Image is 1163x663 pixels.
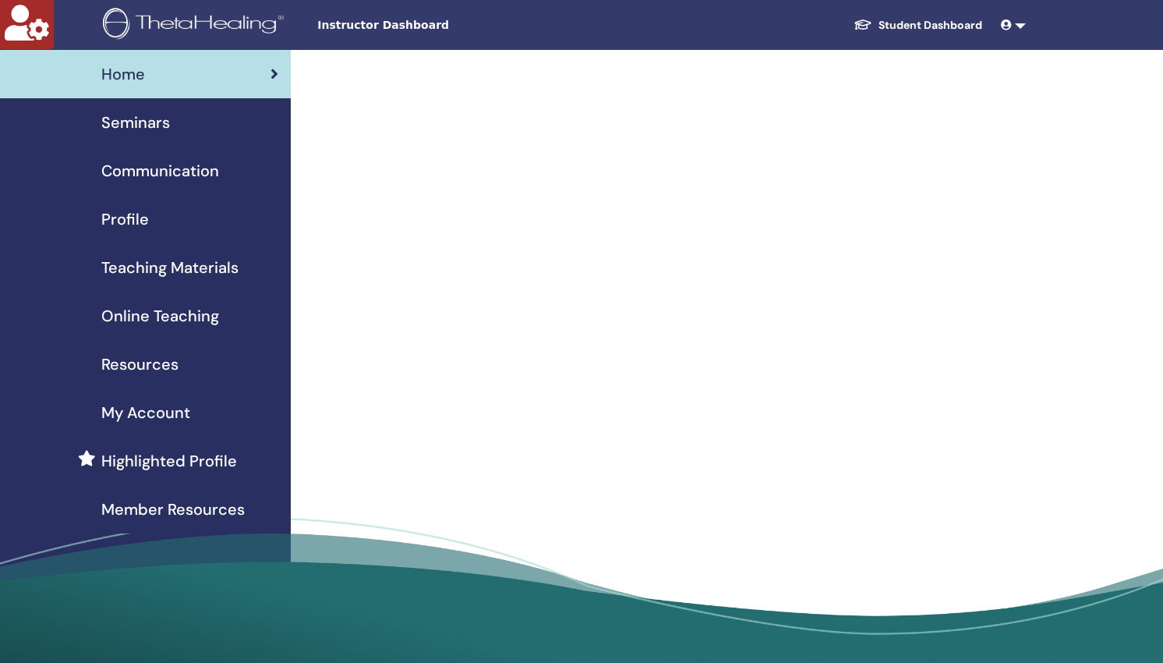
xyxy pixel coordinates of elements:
[101,62,145,86] span: Home
[101,207,149,231] span: Profile
[101,401,190,424] span: My Account
[101,353,179,376] span: Resources
[101,256,239,279] span: Teaching Materials
[103,8,289,43] img: logo.png
[854,18,872,31] img: graduation-cap-white.svg
[101,449,237,473] span: Highlighted Profile
[317,17,551,34] span: Instructor Dashboard
[841,11,995,40] a: Student Dashboard
[101,159,219,183] span: Communication
[101,304,219,328] span: Online Teaching
[101,498,245,521] span: Member Resources
[101,111,170,134] span: Seminars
